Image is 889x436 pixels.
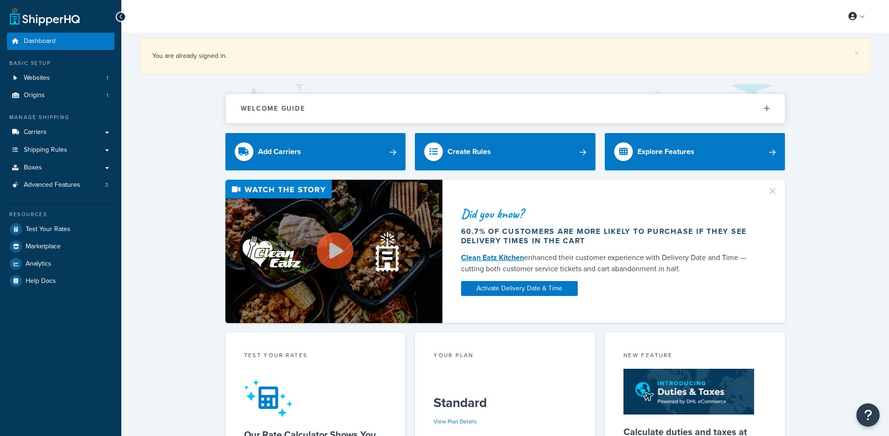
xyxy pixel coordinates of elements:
[244,351,387,362] div: Test your rates
[26,260,51,268] span: Analytics
[7,59,114,67] div: Basic Setup
[856,403,880,427] button: Open Resource Center
[24,164,42,172] span: Boxes
[461,207,756,220] div: Did you know?
[434,395,577,410] h5: Standard
[26,225,70,233] span: Test Your Rates
[26,243,61,251] span: Marketplace
[7,113,114,121] div: Manage Shipping
[448,145,491,158] div: Create Rules
[7,238,114,255] a: Marketplace
[24,74,50,82] span: Websites
[7,273,114,289] a: Help Docs
[7,176,114,194] a: Advanced Features3
[623,351,767,362] div: New Feature
[24,181,80,189] span: Advanced Features
[605,133,785,170] a: Explore Features
[7,141,114,159] a: Shipping Rules
[258,145,301,158] div: Add Carriers
[24,91,45,99] span: Origins
[7,221,114,238] a: Test Your Rates
[7,70,114,87] li: Websites
[7,70,114,87] a: Websites1
[24,146,67,154] span: Shipping Rules
[106,74,108,82] span: 1
[7,87,114,104] a: Origins1
[225,133,406,170] a: Add Carriers
[225,180,442,323] img: Video thumbnail
[24,37,56,45] span: Dashboard
[7,159,114,176] a: Boxes
[24,128,47,136] span: Carriers
[7,255,114,272] a: Analytics
[637,145,694,158] div: Explore Features
[106,91,108,99] span: 1
[461,252,756,274] div: enhanced their customer experience with Delivery Date and Time — cutting both customer service ti...
[241,105,305,112] h2: Welcome Guide
[152,49,858,63] div: You are already signed in.
[7,124,114,141] a: Carriers
[854,49,858,57] a: ×
[26,277,56,285] span: Help Docs
[461,281,578,296] a: Activate Delivery Date & Time
[434,351,577,362] div: Your Plan
[7,176,114,194] li: Advanced Features
[7,33,114,50] a: Dashboard
[461,227,756,246] div: 60.7% of customers are more likely to purchase if they see delivery times in the cart
[434,417,477,426] a: View Plan Details
[105,181,108,189] span: 3
[415,133,595,170] a: Create Rules
[7,87,114,104] li: Origins
[7,211,114,218] div: Resources
[461,252,524,263] a: Clean Eatz Kitchen
[226,94,785,123] button: Welcome Guide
